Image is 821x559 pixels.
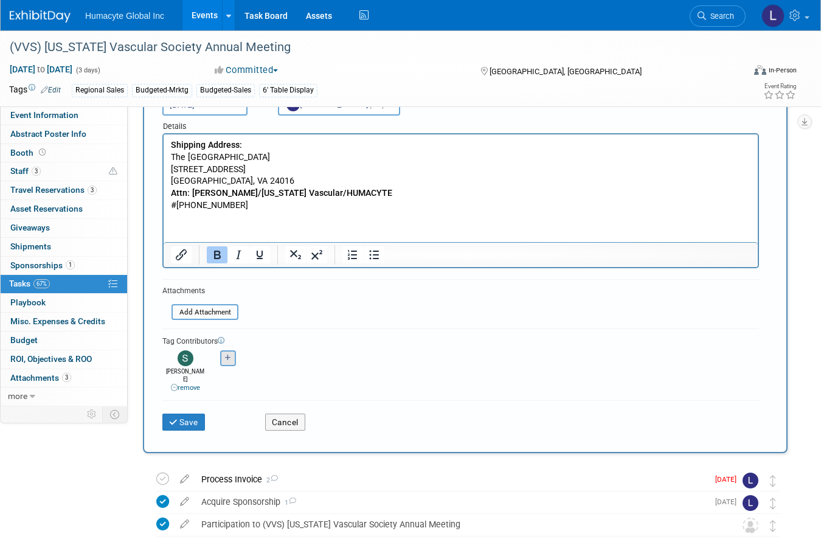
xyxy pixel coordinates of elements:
[10,316,105,326] span: Misc. Expenses & Credits
[10,335,38,345] span: Budget
[1,294,127,312] a: Playbook
[228,246,249,263] button: Italic
[75,66,100,74] span: (3 days)
[681,63,797,82] div: Event Format
[770,498,776,509] i: Move task
[743,473,758,488] img: Linda Hamilton
[195,469,708,490] div: Process Invoice
[1,181,127,200] a: Travel Reservations3
[10,185,97,195] span: Travel Reservations
[715,475,743,484] span: [DATE]
[1,313,127,331] a: Misc. Expenses & Credits
[171,246,192,263] button: Insert/edit link
[768,66,797,75] div: In-Person
[1,106,127,125] a: Event Information
[259,84,317,97] div: 6' Table Display
[1,350,127,369] a: ROI, Objectives & ROO
[690,5,746,27] a: Search
[1,200,127,218] a: Asset Reservations
[1,238,127,256] a: Shipments
[285,246,306,263] button: Subscript
[1,257,127,275] a: Sponsorships1
[265,414,305,431] button: Cancel
[36,148,48,157] span: Booth not reserved yet
[41,86,61,94] a: Edit
[10,204,83,214] span: Asset Reservations
[196,84,255,97] div: Budgeted-Sales
[715,498,743,506] span: [DATE]
[10,297,46,307] span: Playbook
[770,475,776,487] i: Move task
[174,474,195,485] a: edit
[262,476,278,484] span: 2
[1,387,127,406] a: more
[10,241,51,251] span: Shipments
[72,84,128,97] div: Regional Sales
[162,286,238,296] div: Attachments
[1,144,127,162] a: Booth
[9,64,73,75] span: [DATE] [DATE]
[207,246,227,263] button: Bold
[132,84,192,97] div: Budgeted-Mrktg
[1,162,127,181] a: Staff3
[249,246,270,263] button: Underline
[165,366,205,393] div: [PERSON_NAME]
[81,406,103,422] td: Personalize Event Tab Strip
[286,99,387,109] span: [PERSON_NAME]
[162,116,759,133] div: Details
[761,4,785,27] img: Linda Hamilton
[9,279,50,288] span: Tasks
[88,186,97,195] span: 3
[369,100,385,109] span: (me)
[10,373,71,383] span: Attachments
[10,260,75,270] span: Sponsorships
[307,246,327,263] button: Superscript
[195,514,718,535] div: Participation to (VVS) [US_STATE] Vascular Society Annual Meeting
[1,219,127,237] a: Giveaways
[9,83,61,97] td: Tags
[1,125,127,144] a: Abstract Poster Info
[490,67,642,76] span: [GEOGRAPHIC_DATA], [GEOGRAPHIC_DATA]
[66,260,75,269] span: 1
[210,64,283,77] button: Committed
[1,332,127,350] a: Budget
[174,519,195,530] a: edit
[33,279,50,288] span: 67%
[743,518,758,533] img: Unassigned
[164,134,758,242] iframe: Rich Text Area
[162,414,205,431] button: Save
[280,499,296,507] span: 1
[10,166,41,176] span: Staff
[10,223,50,232] span: Giveaways
[10,129,86,139] span: Abstract Poster Info
[62,373,71,382] span: 3
[754,65,766,75] img: Format-Inperson.png
[342,246,363,263] button: Numbered list
[1,275,127,293] a: Tasks67%
[32,167,41,176] span: 3
[10,354,92,364] span: ROI, Objectives & ROO
[10,10,71,23] img: ExhibitDay
[109,166,117,177] span: Potential Scheduling Conflict -- at least one attendee is tagged in another overlapping event.
[10,110,78,120] span: Event Information
[10,148,48,158] span: Booth
[195,491,708,512] div: Acquire Sponsorship
[103,406,128,422] td: Toggle Event Tabs
[178,350,193,366] img: Sam Cashion
[162,334,759,347] div: Tag Contributors
[1,369,127,387] a: Attachments3
[8,391,27,401] span: more
[364,246,384,263] button: Bullet list
[770,520,776,532] i: Move task
[706,12,734,21] span: Search
[35,64,47,74] span: to
[174,496,195,507] a: edit
[171,384,200,392] a: remove
[85,11,164,21] span: Humacyte Global Inc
